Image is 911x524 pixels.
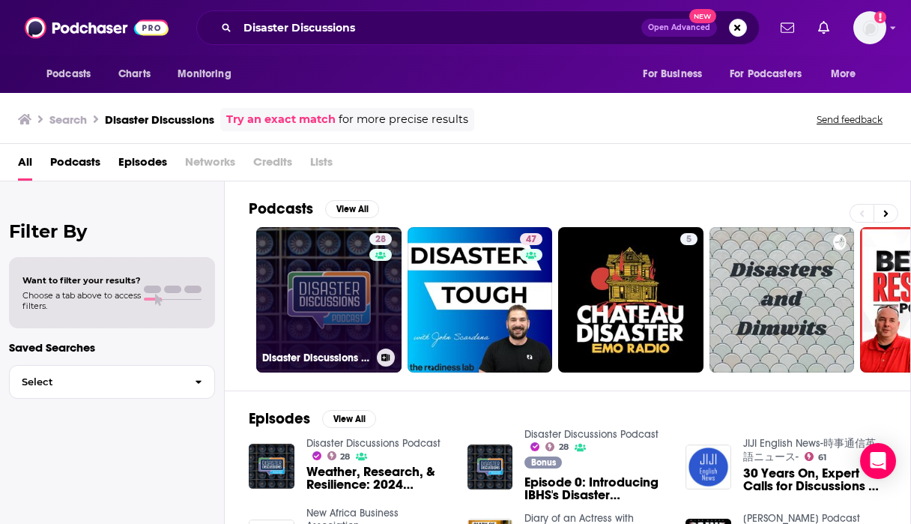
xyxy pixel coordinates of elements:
[831,64,856,85] span: More
[256,227,402,373] a: 28Disaster Discussions Podcast
[805,452,826,461] a: 61
[680,233,697,245] a: 5
[306,437,441,450] a: Disaster Discussions Podcast
[812,15,835,40] a: Show notifications dropdown
[22,275,141,286] span: Want to filter your results?
[632,60,721,88] button: open menu
[648,24,710,31] span: Open Advanced
[641,19,717,37] button: Open AdvancedNew
[743,467,886,493] a: 30 Years On, Expert Calls for Discussions on Disaster Measures
[558,227,703,373] a: 5
[249,409,376,428] a: EpisodesView All
[860,443,896,479] div: Open Intercom Messenger
[369,233,392,245] a: 28
[22,290,141,311] span: Choose a tab above to access filters.
[545,442,569,451] a: 28
[408,227,553,373] a: 47
[9,365,215,399] button: Select
[720,60,823,88] button: open menu
[185,150,235,181] span: Networks
[775,15,800,40] a: Show notifications dropdown
[118,150,167,181] a: Episodes
[167,60,250,88] button: open menu
[46,64,91,85] span: Podcasts
[689,9,716,23] span: New
[226,111,336,128] a: Try an exact match
[643,64,702,85] span: For Business
[178,64,231,85] span: Monitoring
[467,445,513,490] img: Episode 0: Introducing IBHS's Disaster Discussions
[820,60,875,88] button: open menu
[812,113,887,126] button: Send feedback
[685,445,731,490] img: 30 Years On, Expert Calls for Discussions on Disaster Measures
[105,112,214,127] h3: Disaster Discussions
[9,340,215,355] p: Saved Searches
[249,444,294,490] img: Weather, Research, & Resilience: 2024 Disaster Discussions Recap
[253,150,292,181] span: Credits
[118,64,151,85] span: Charts
[10,377,183,387] span: Select
[853,11,886,44] span: Logged in as juliannem
[730,64,802,85] span: For Podcasters
[49,112,87,127] h3: Search
[196,10,760,45] div: Search podcasts, credits, & more...
[340,454,350,460] span: 28
[531,458,556,467] span: Bonus
[818,454,826,461] span: 61
[375,232,386,247] span: 28
[322,410,376,428] button: View All
[853,11,886,44] img: User Profile
[874,11,886,23] svg: Add a profile image
[325,200,379,218] button: View All
[524,476,668,502] a: Episode 0: Introducing IBHS's Disaster Discussions
[36,60,110,88] button: open menu
[249,199,379,218] a: PodcastsView All
[853,11,886,44] button: Show profile menu
[743,437,876,463] a: JIJI English News-時事通信英語ニュース-
[25,13,169,42] img: Podchaser - Follow, Share and Rate Podcasts
[249,409,310,428] h2: Episodes
[310,150,333,181] span: Lists
[526,232,536,247] span: 47
[559,444,569,451] span: 28
[520,233,542,245] a: 47
[50,150,100,181] a: Podcasts
[339,111,468,128] span: for more precise results
[109,60,160,88] a: Charts
[249,199,313,218] h2: Podcasts
[327,451,351,460] a: 28
[237,16,641,40] input: Search podcasts, credits, & more...
[686,232,691,247] span: 5
[306,466,450,491] a: Weather, Research, & Resilience: 2024 Disaster Discussions Recap
[524,428,659,441] a: Disaster Discussions Podcast
[9,220,215,242] h2: Filter By
[262,352,371,364] h3: Disaster Discussions Podcast
[18,150,32,181] a: All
